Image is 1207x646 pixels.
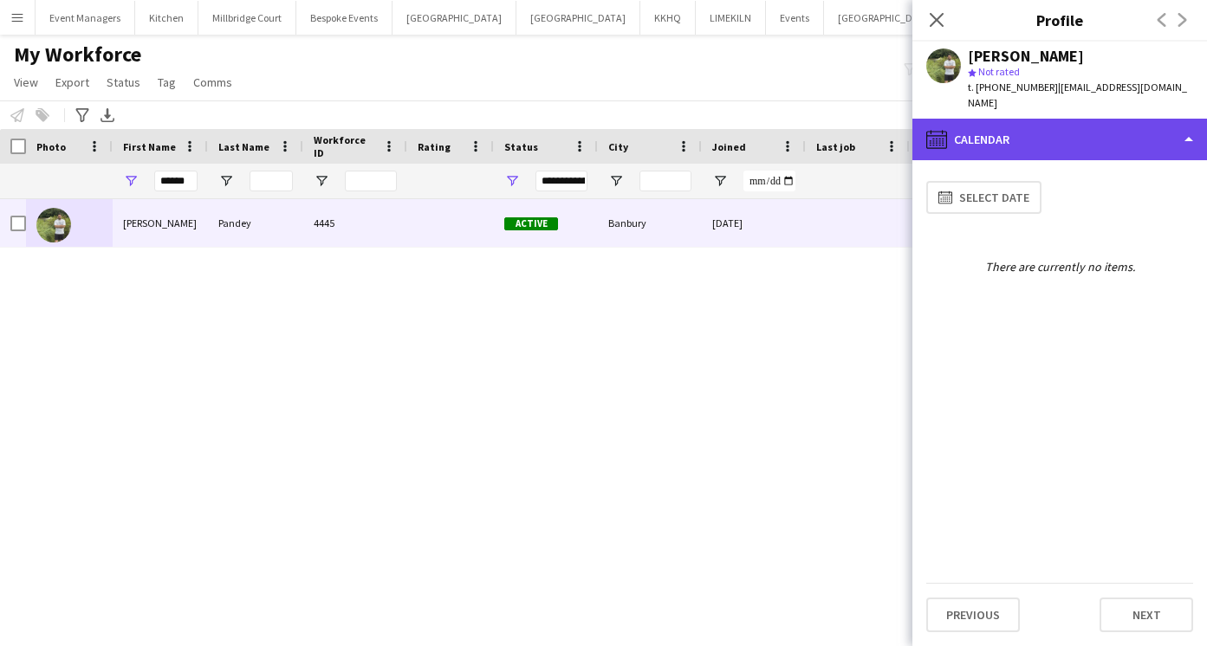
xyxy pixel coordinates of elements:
button: [GEOGRAPHIC_DATA] [516,1,640,35]
button: LIMEKILN [696,1,766,35]
button: Open Filter Menu [123,173,139,189]
app-action-btn: Export XLSX [97,105,118,126]
input: Workforce ID Filter Input [345,171,397,191]
input: City Filter Input [639,171,691,191]
button: Open Filter Menu [504,173,520,189]
div: [PERSON_NAME] [113,199,208,247]
div: 4445 [303,199,407,247]
a: Comms [186,71,239,94]
button: Open Filter Menu [314,173,329,189]
button: Kitchen [135,1,198,35]
span: View [14,74,38,90]
span: Comms [193,74,232,90]
span: Last Name [218,140,269,153]
span: Rating [418,140,451,153]
a: Tag [151,71,183,94]
span: Photo [36,140,66,153]
span: Export [55,74,89,90]
input: First Name Filter Input [154,171,198,191]
div: Calendar [912,119,1207,160]
span: City [608,140,628,153]
span: | [EMAIL_ADDRESS][DOMAIN_NAME] [968,81,1187,109]
button: [GEOGRAPHIC_DATA] [824,1,948,35]
span: First Name [123,140,176,153]
a: Status [100,71,147,94]
div: [DATE] [702,199,806,247]
a: Export [49,71,96,94]
button: Next [1100,598,1193,632]
div: Pandey [208,199,303,247]
button: [GEOGRAPHIC_DATA] [393,1,516,35]
button: Millbridge Court [198,1,296,35]
span: Workforce ID [314,133,376,159]
button: Open Filter Menu [712,173,728,189]
span: Last job [816,140,855,153]
app-action-btn: Advanced filters [72,105,93,126]
div: Banbury [598,199,702,247]
span: Joined [712,140,746,153]
button: Bespoke Events [296,1,393,35]
span: Status [504,140,538,153]
button: Open Filter Menu [608,173,624,189]
input: Last Name Filter Input [250,171,293,191]
img: Basant Pandey [36,208,71,242]
span: Tag [158,74,176,90]
input: Joined Filter Input [743,171,795,191]
div: [PERSON_NAME] [968,48,1084,64]
button: Previous [926,598,1020,632]
span: t. [PHONE_NUMBER] [968,81,1058,94]
div: 0 [910,199,1022,247]
a: View [7,71,45,94]
span: Status [107,74,140,90]
button: KKHQ [640,1,696,35]
span: My Workforce [14,42,141,68]
span: Active [504,217,558,230]
button: Select date [926,181,1042,214]
div: There are currently no items. [926,259,1193,275]
span: Not rated [978,65,1020,78]
button: Events [766,1,824,35]
button: Open Filter Menu [218,173,234,189]
h3: Profile [912,9,1207,31]
button: Event Managers [36,1,135,35]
